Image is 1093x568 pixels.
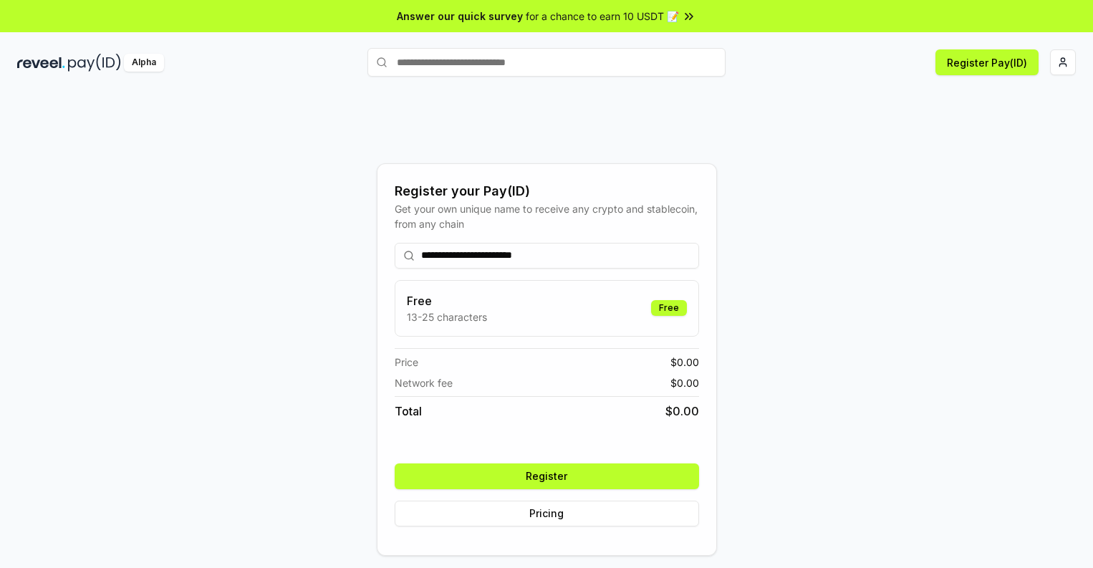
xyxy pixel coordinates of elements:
[407,309,487,324] p: 13-25 characters
[395,463,699,489] button: Register
[17,54,65,72] img: reveel_dark
[526,9,679,24] span: for a chance to earn 10 USDT 📝
[68,54,121,72] img: pay_id
[665,403,699,420] span: $ 0.00
[670,355,699,370] span: $ 0.00
[395,181,699,201] div: Register your Pay(ID)
[397,9,523,24] span: Answer our quick survey
[651,300,687,316] div: Free
[395,403,422,420] span: Total
[395,501,699,526] button: Pricing
[395,355,418,370] span: Price
[935,49,1039,75] button: Register Pay(ID)
[395,201,699,231] div: Get your own unique name to receive any crypto and stablecoin, from any chain
[395,375,453,390] span: Network fee
[407,292,487,309] h3: Free
[124,54,164,72] div: Alpha
[670,375,699,390] span: $ 0.00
